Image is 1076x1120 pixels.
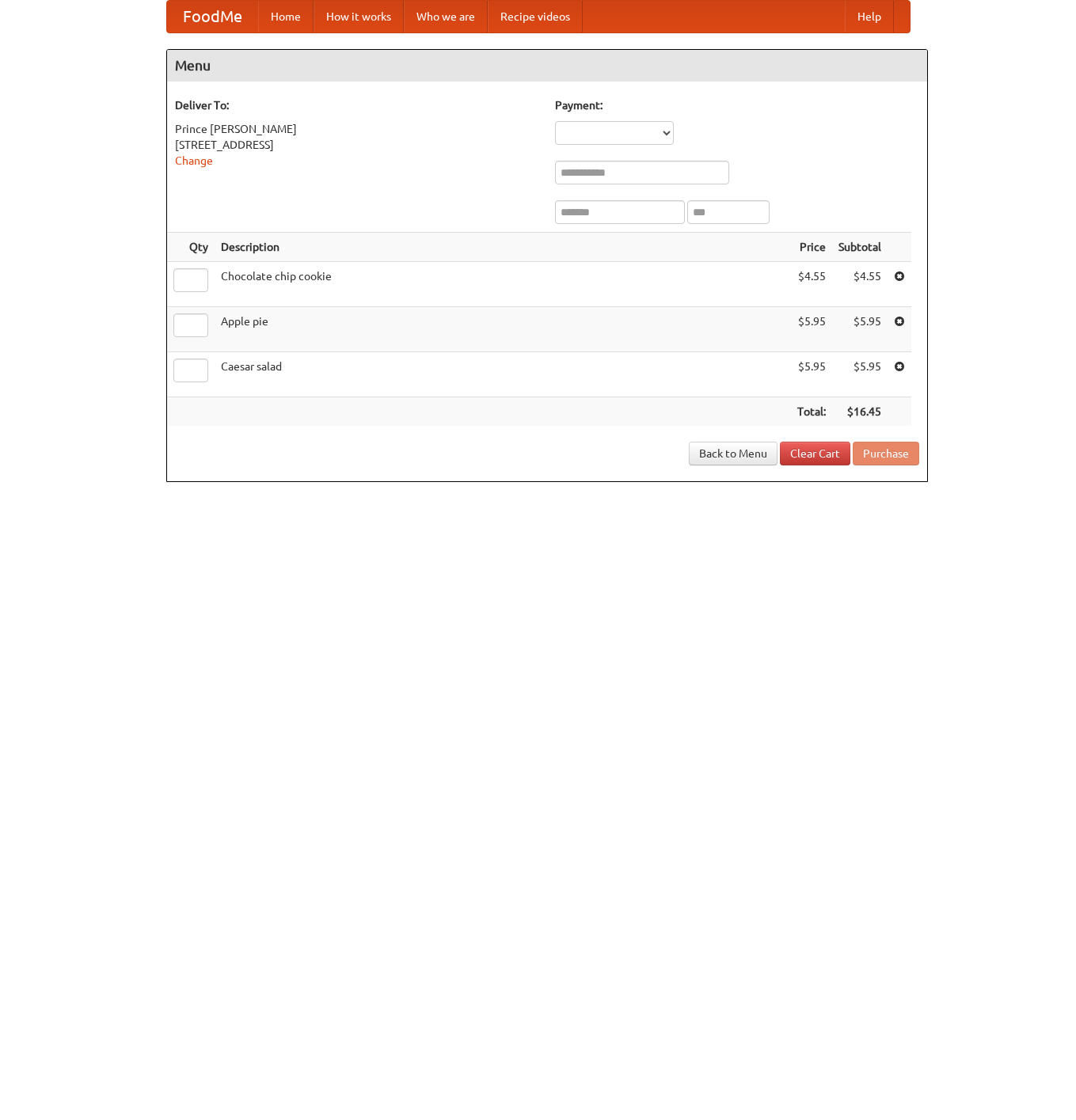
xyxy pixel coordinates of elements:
[791,397,832,427] th: Total:
[175,121,539,137] div: Prince [PERSON_NAME]
[215,307,791,352] td: Apple pie
[167,1,258,32] a: FoodMe
[853,442,919,465] button: Purchase
[689,442,778,465] a: Back to Menu
[832,262,888,307] td: $4.55
[832,397,888,427] th: $16.45
[791,262,832,307] td: $4.55
[175,137,539,153] div: [STREET_ADDRESS]
[791,307,832,352] td: $5.95
[791,352,832,397] td: $5.95
[832,307,888,352] td: $5.95
[791,233,832,262] th: Price
[215,352,791,397] td: Caesar salad
[780,442,850,465] a: Clear Cart
[845,1,894,32] a: Help
[215,233,791,262] th: Description
[175,154,213,167] a: Change
[258,1,314,32] a: Home
[555,97,919,113] h5: Payment:
[314,1,404,32] a: How it works
[167,50,927,82] h4: Menu
[488,1,583,32] a: Recipe videos
[832,352,888,397] td: $5.95
[167,233,215,262] th: Qty
[175,97,539,113] h5: Deliver To:
[404,1,488,32] a: Who we are
[832,233,888,262] th: Subtotal
[215,262,791,307] td: Chocolate chip cookie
